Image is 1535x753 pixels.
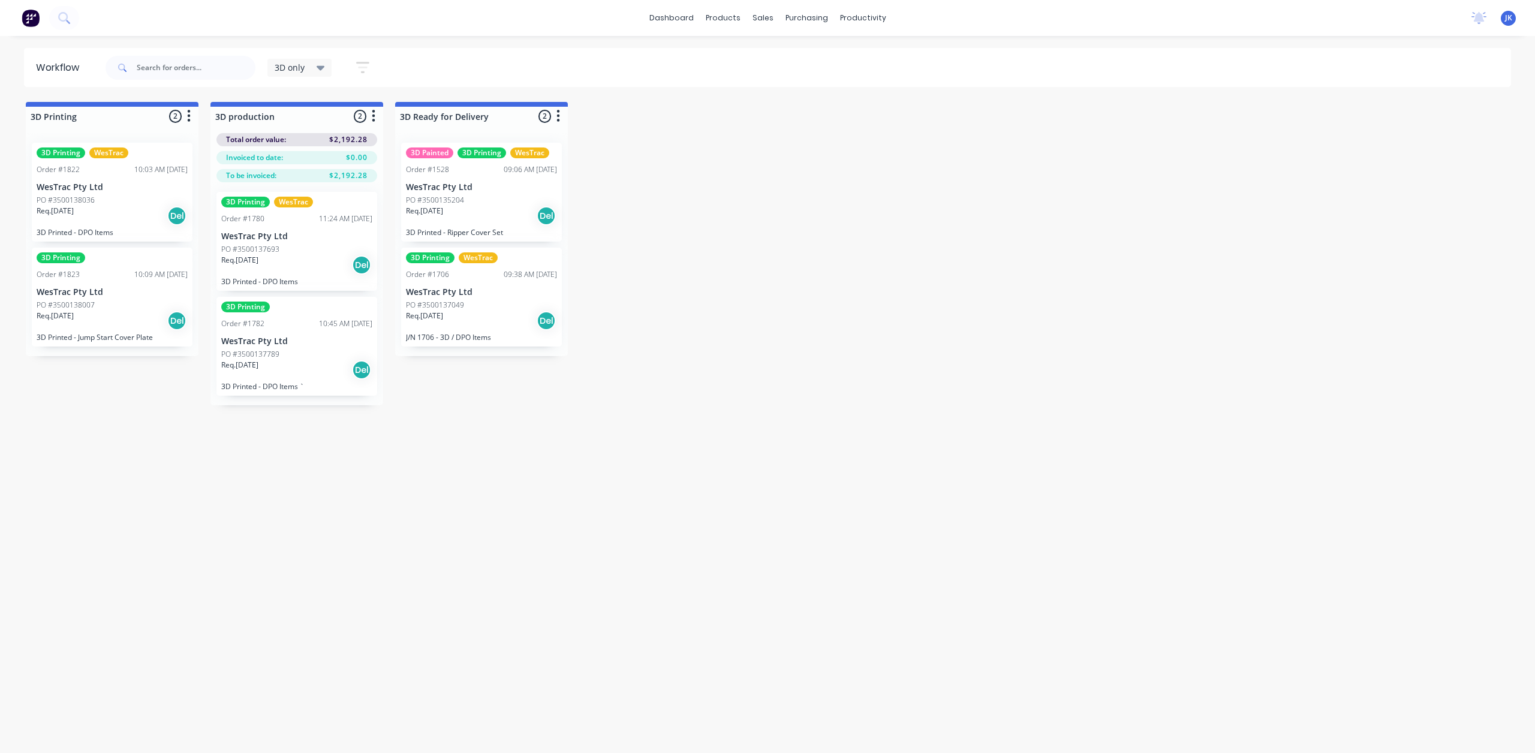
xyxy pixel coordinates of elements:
p: PO #3500135204 [406,195,464,206]
a: dashboard [643,9,700,27]
span: $2,192.28 [329,170,368,181]
p: Req. [DATE] [406,206,443,216]
p: PO #3500138007 [37,300,95,311]
div: Workflow [36,61,85,75]
p: PO #3500137693 [221,244,279,255]
div: 3D Printing [37,147,85,158]
div: 09:06 AM [DATE] [504,164,557,175]
div: sales [747,9,779,27]
div: 3D Painted3D PrintingWesTracOrder #152809:06 AM [DATE]WesTrac Pty LtdPO #3500135204Req.[DATE]Del3... [401,143,562,242]
div: Del [352,360,371,379]
div: 3D Printing [37,252,85,263]
span: $2,192.28 [329,134,368,145]
div: 3D PrintingOrder #182310:09 AM [DATE]WesTrac Pty LtdPO #3500138007Req.[DATE]Del3D Printed - Jump ... [32,248,192,347]
p: PO #3500137049 [406,300,464,311]
div: 3D Printing [221,197,270,207]
p: WesTrac Pty Ltd [221,336,372,347]
div: WesTrac [459,252,498,263]
img: Factory [22,9,40,27]
p: J/N 1706 - 3D / DPO Items [406,333,557,342]
div: Del [537,206,556,225]
p: PO #3500138036 [37,195,95,206]
p: WesTrac Pty Ltd [406,287,557,297]
span: To be invoiced: [226,170,276,181]
span: 3D only [275,61,305,74]
p: Req. [DATE] [221,360,258,371]
div: purchasing [779,9,834,27]
div: WesTrac [510,147,549,158]
div: 09:38 AM [DATE] [504,269,557,280]
div: WesTrac [274,197,313,207]
span: Total order value: [226,134,286,145]
p: 3D Printed - DPO Items [221,277,372,286]
div: Order #1782 [221,318,264,329]
input: Search for orders... [137,56,255,80]
div: 3D PrintingWesTracOrder #178011:24 AM [DATE]WesTrac Pty LtdPO #3500137693Req.[DATE]Del3D Printed ... [216,192,377,291]
p: WesTrac Pty Ltd [37,287,188,297]
p: Req. [DATE] [221,255,258,266]
div: Order #1706 [406,269,449,280]
div: Del [352,255,371,275]
div: Del [167,311,186,330]
span: $0.00 [346,152,368,163]
div: Order #1528 [406,164,449,175]
div: 3D Printing [221,302,270,312]
div: 10:45 AM [DATE] [319,318,372,329]
div: 3D Printing [458,147,506,158]
p: Req. [DATE] [37,311,74,321]
div: 3D PrintingWesTracOrder #182210:03 AM [DATE]WesTrac Pty LtdPO #3500138036Req.[DATE]Del3D Printed ... [32,143,192,242]
p: PO #3500137789 [221,349,279,360]
div: Del [537,311,556,330]
span: Invoiced to date: [226,152,283,163]
div: Order #1822 [37,164,80,175]
div: 10:03 AM [DATE] [134,164,188,175]
div: WesTrac [89,147,128,158]
p: 3D Printed - Ripper Cover Set [406,228,557,237]
div: 3D PrintingOrder #178210:45 AM [DATE]WesTrac Pty LtdPO #3500137789Req.[DATE]Del3D Printed - DPO I... [216,297,377,396]
p: Req. [DATE] [406,311,443,321]
p: WesTrac Pty Ltd [221,231,372,242]
p: 3D Printed - DPO Items ` [221,382,372,391]
p: WesTrac Pty Ltd [406,182,557,192]
p: WesTrac Pty Ltd [37,182,188,192]
div: products [700,9,747,27]
p: 3D Printed - DPO Items [37,228,188,237]
div: 11:24 AM [DATE] [319,213,372,224]
div: Del [167,206,186,225]
p: Req. [DATE] [37,206,74,216]
span: JK [1505,13,1512,23]
p: 3D Printed - Jump Start Cover Plate [37,333,188,342]
div: 3D Printing [406,252,455,263]
div: productivity [834,9,892,27]
div: Order #1780 [221,213,264,224]
div: 3D PrintingWesTracOrder #170609:38 AM [DATE]WesTrac Pty LtdPO #3500137049Req.[DATE]DelJ/N 1706 - ... [401,248,562,347]
div: 10:09 AM [DATE] [134,269,188,280]
div: 3D Painted [406,147,453,158]
div: Order #1823 [37,269,80,280]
